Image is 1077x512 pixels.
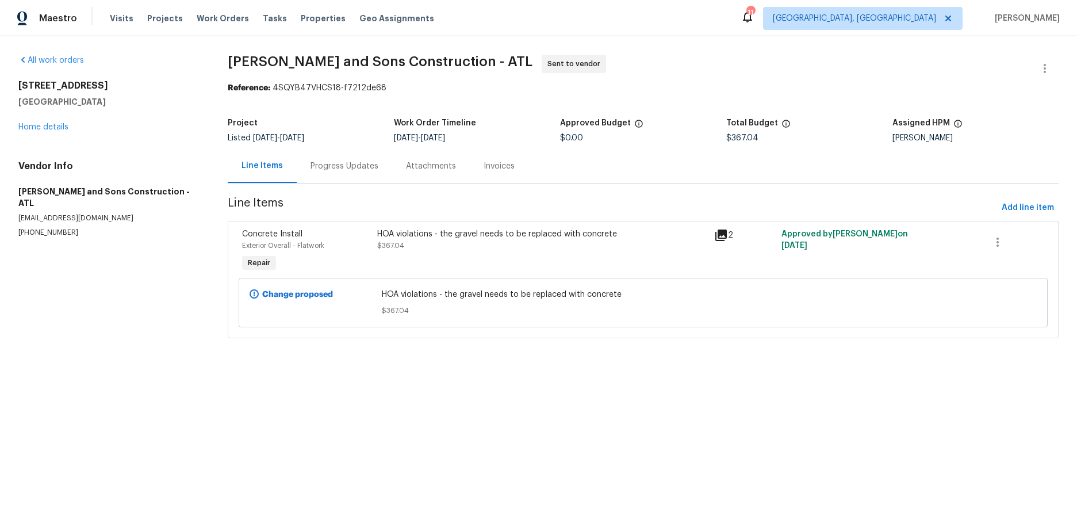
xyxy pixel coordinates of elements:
span: [DATE] [253,134,277,142]
a: Home details [18,123,68,131]
button: Add line item [997,197,1059,219]
span: Properties [301,13,346,24]
span: - [253,134,304,142]
div: Invoices [484,161,515,172]
div: 11 [746,7,754,18]
div: HOA violations - the gravel needs to be replaced with concrete [377,228,707,240]
span: Listed [228,134,304,142]
div: 2 [714,228,775,242]
span: Sent to vendor [547,58,605,70]
div: Progress Updates [311,161,378,172]
span: Approved by [PERSON_NAME] on [781,230,908,250]
b: Change proposed [262,291,333,299]
h5: [PERSON_NAME] and Sons Construction - ATL [18,186,200,209]
h5: Assigned HPM [892,119,950,127]
div: Attachments [406,161,456,172]
span: Visits [110,13,133,24]
p: [PHONE_NUMBER] [18,228,200,238]
span: Geo Assignments [359,13,434,24]
span: [PERSON_NAME] [990,13,1060,24]
span: Work Orders [197,13,249,24]
span: The hpm assigned to this work order. [953,119,963,134]
h5: Work Order Timeline [394,119,476,127]
h4: Vendor Info [18,161,200,172]
span: Repair [243,257,275,269]
span: Add line item [1002,201,1054,215]
span: Exterior Overall - Flatwork [242,242,324,249]
span: Concrete Install [242,230,302,238]
span: [DATE] [280,134,304,142]
span: The total cost of line items that have been approved by both Opendoor and the Trade Partner. This... [634,119,643,134]
span: [DATE] [421,134,445,142]
span: $0.00 [560,134,583,142]
h2: [STREET_ADDRESS] [18,80,200,91]
span: Line Items [228,197,997,219]
span: The total cost of line items that have been proposed by Opendoor. This sum includes line items th... [781,119,791,134]
div: 4SQYB47VHCS18-f7212de68 [228,82,1059,94]
h5: Approved Budget [560,119,631,127]
span: HOA violations - the gravel needs to be replaced with concrete [382,289,904,300]
div: Line Items [242,160,283,171]
span: - [394,134,445,142]
span: $367.04 [377,242,404,249]
span: Projects [147,13,183,24]
span: $367.04 [726,134,758,142]
h5: Project [228,119,258,127]
span: [DATE] [394,134,418,142]
h5: Total Budget [726,119,778,127]
b: Reference: [228,84,270,92]
span: Tasks [263,14,287,22]
span: $367.04 [382,305,904,316]
h5: [GEOGRAPHIC_DATA] [18,96,200,108]
div: [PERSON_NAME] [892,134,1059,142]
span: [GEOGRAPHIC_DATA], [GEOGRAPHIC_DATA] [773,13,936,24]
a: All work orders [18,56,84,64]
span: [DATE] [781,242,807,250]
p: [EMAIL_ADDRESS][DOMAIN_NAME] [18,213,200,223]
span: Maestro [39,13,77,24]
span: [PERSON_NAME] and Sons Construction - ATL [228,55,532,68]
